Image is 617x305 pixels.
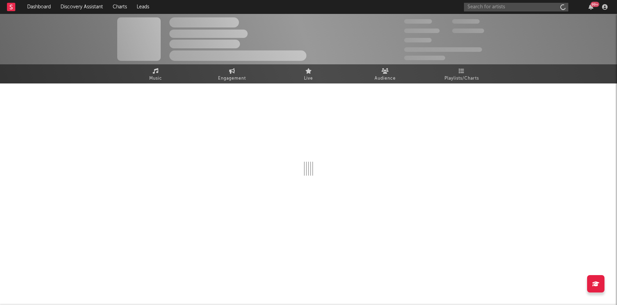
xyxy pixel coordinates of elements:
[149,74,162,83] span: Music
[375,74,396,83] span: Audience
[117,64,194,83] a: Music
[347,64,423,83] a: Audience
[304,74,313,83] span: Live
[423,64,500,83] a: Playlists/Charts
[270,64,347,83] a: Live
[452,29,484,33] span: 1,000,000
[452,19,480,24] span: 100,000
[404,47,482,52] span: 50,000,000 Monthly Listeners
[591,2,599,7] div: 99 +
[404,29,440,33] span: 50,000,000
[218,74,246,83] span: Engagement
[404,19,432,24] span: 300,000
[464,3,568,11] input: Search for artists
[404,56,445,60] span: Jump Score: 85.0
[444,74,479,83] span: Playlists/Charts
[588,4,593,10] button: 99+
[194,64,270,83] a: Engagement
[404,38,432,42] span: 100,000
